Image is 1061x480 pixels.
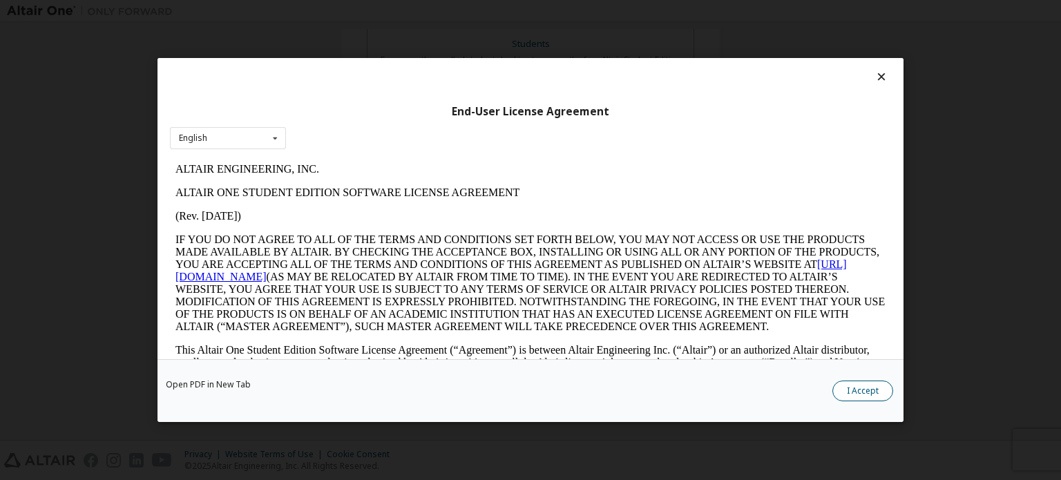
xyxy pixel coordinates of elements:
[6,101,677,125] a: [URL][DOMAIN_NAME]
[6,186,716,236] p: This Altair One Student Edition Software License Agreement (“Agreement”) is between Altair Engine...
[166,381,251,389] a: Open PDF in New Tab
[170,105,891,119] div: End-User License Agreement
[179,134,207,142] div: English
[6,76,716,175] p: IF YOU DO NOT AGREE TO ALL OF THE TERMS AND CONDITIONS SET FORTH BELOW, YOU MAY NOT ACCESS OR USE...
[6,52,716,65] p: (Rev. [DATE])
[832,381,893,401] button: I Accept
[6,29,716,41] p: ALTAIR ONE STUDENT EDITION SOFTWARE LICENSE AGREEMENT
[6,6,716,18] p: ALTAIR ENGINEERING, INC.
